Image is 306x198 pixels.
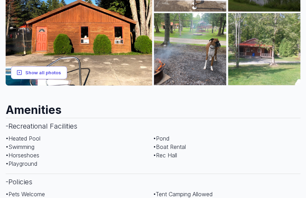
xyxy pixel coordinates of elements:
[153,152,177,159] span: • Rec Hall
[6,173,300,190] h3: - Policies
[6,160,37,167] span: • Playground
[6,191,45,198] span: • Pets Welcome
[6,152,39,159] span: • Horseshoes
[6,143,34,150] span: • Swimming
[228,13,300,85] img: AAcXr8oooTT_DHvH6qUNm0kR75fXUDdXyzX6OhaZH1LIBCtOB8q8hiw2oclcCRdfSlK5PtvaEvlcx3Mke7gatXf2RpFWfXD9J...
[11,66,67,79] button: Show all photos
[6,97,300,118] h2: Amenities
[153,191,213,198] span: • Tent Camping Allowed
[6,118,300,134] h3: - Recreational Facilities
[6,135,40,142] span: • Heated Pool
[153,143,186,150] span: • Boat Rental
[154,13,226,85] img: AAcXr8oDE2ftUMa-bZENC7bDJ0T1caggLovZI_7CUGP20njv--R23QM4xRE3DbKxSYk8Lkv0ky7XG14kM7jWcvd_fbQgucazx...
[153,135,169,142] span: • Pond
